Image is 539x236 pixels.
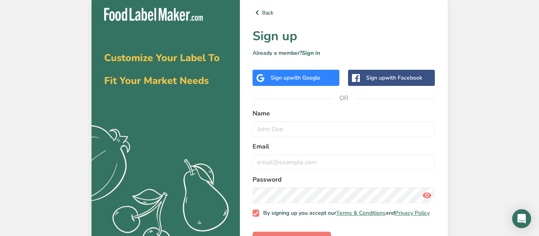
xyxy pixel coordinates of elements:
[253,49,435,57] p: Already a member?
[332,86,356,110] span: OR
[395,209,430,217] a: Privacy Policy
[253,8,435,17] a: Back
[253,121,435,137] input: John Doe
[290,74,320,82] span: with Google
[271,74,320,82] div: Sign up
[253,109,435,118] label: Name
[253,175,435,184] label: Password
[366,74,422,82] div: Sign up
[512,209,531,228] div: Open Intercom Messenger
[336,209,386,217] a: Terms & Conditions
[104,51,220,87] span: Customize Your Label To Fit Your Market Needs
[253,154,435,170] input: email@example.com
[302,49,320,57] a: Sign in
[104,8,203,21] img: Food Label Maker
[385,74,422,82] span: with Facebook
[253,142,435,151] label: Email
[253,27,435,46] h1: Sign up
[259,210,430,217] span: By signing up you accept our and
